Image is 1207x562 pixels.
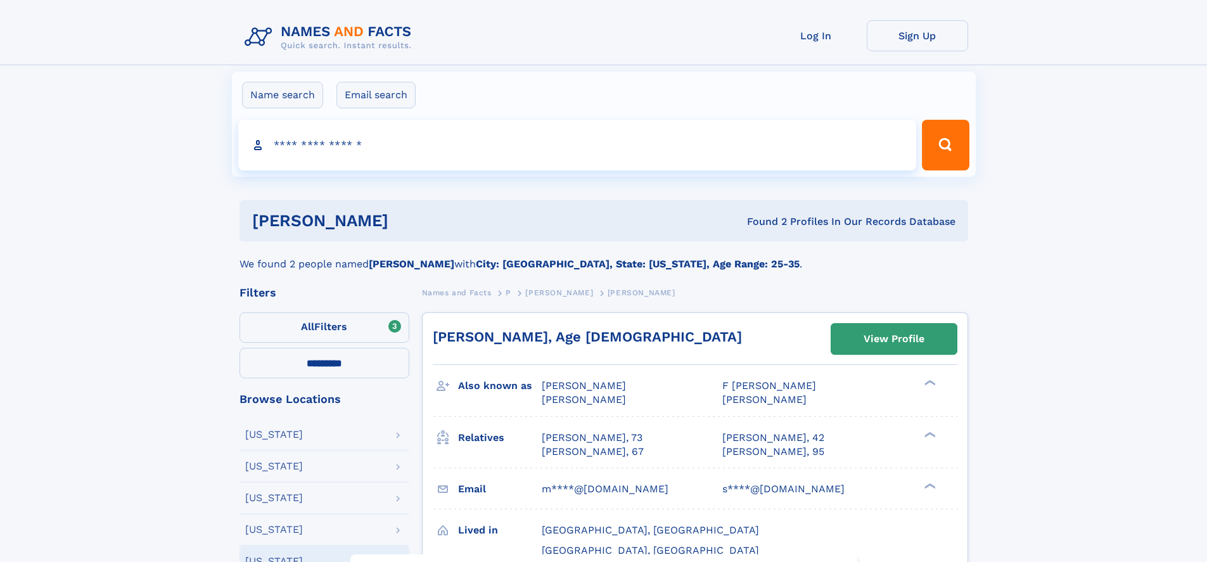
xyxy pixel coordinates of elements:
[422,284,492,300] a: Names and Facts
[336,82,416,108] label: Email search
[458,427,542,449] h3: Relatives
[542,431,642,445] a: [PERSON_NAME], 73
[542,380,626,392] span: [PERSON_NAME]
[239,393,409,405] div: Browse Locations
[921,379,936,387] div: ❯
[252,213,568,229] h1: [PERSON_NAME]
[525,288,593,297] span: [PERSON_NAME]
[458,478,542,500] h3: Email
[245,493,303,503] div: [US_STATE]
[765,20,867,51] a: Log In
[239,287,409,298] div: Filters
[525,284,593,300] a: [PERSON_NAME]
[458,520,542,541] h3: Lived in
[506,288,511,297] span: P
[722,445,824,459] a: [PERSON_NAME], 95
[239,20,422,54] img: Logo Names and Facts
[369,258,454,270] b: [PERSON_NAME]
[542,544,759,556] span: [GEOGRAPHIC_DATA], [GEOGRAPHIC_DATA]
[238,120,917,170] input: search input
[722,380,816,392] span: F [PERSON_NAME]
[245,430,303,440] div: [US_STATE]
[921,482,936,490] div: ❯
[542,524,759,536] span: [GEOGRAPHIC_DATA], [GEOGRAPHIC_DATA]
[867,20,968,51] a: Sign Up
[458,375,542,397] h3: Also known as
[239,241,968,272] div: We found 2 people named with .
[864,324,924,354] div: View Profile
[921,430,936,438] div: ❯
[239,312,409,343] label: Filters
[476,258,800,270] b: City: [GEOGRAPHIC_DATA], State: [US_STATE], Age Range: 25-35
[245,461,303,471] div: [US_STATE]
[433,329,742,345] a: [PERSON_NAME], Age [DEMOGRAPHIC_DATA]
[722,393,807,406] span: [PERSON_NAME]
[722,431,824,445] a: [PERSON_NAME], 42
[506,284,511,300] a: P
[542,445,644,459] a: [PERSON_NAME], 67
[242,82,323,108] label: Name search
[245,525,303,535] div: [US_STATE]
[831,324,957,354] a: View Profile
[568,215,955,229] div: Found 2 Profiles In Our Records Database
[542,393,626,406] span: [PERSON_NAME]
[922,120,969,170] button: Search Button
[301,321,314,333] span: All
[608,288,675,297] span: [PERSON_NAME]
